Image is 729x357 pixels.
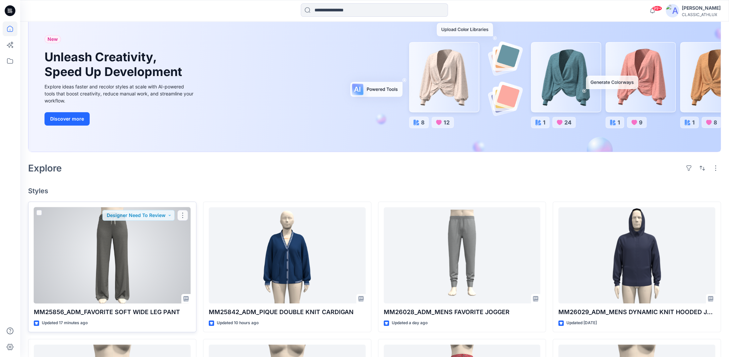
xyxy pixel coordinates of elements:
a: MM25856_ADM_FAVORITE SOFT WIDE LEG PANT [34,207,191,304]
p: MM25842_ADM_PIQUE DOUBLE KNIT CARDIGAN [209,307,366,317]
span: 99+ [652,6,662,11]
h1: Unleash Creativity, Speed Up Development [44,50,185,79]
a: MM25842_ADM_PIQUE DOUBLE KNIT CARDIGAN [209,207,366,304]
span: New [48,35,58,43]
h2: Explore [28,163,62,173]
h4: Styles [28,187,721,195]
img: avatar [666,4,679,17]
a: Discover more [44,112,195,126]
p: Updated a day ago [392,319,428,327]
div: CLASSIC_ATHLUX [682,12,721,17]
button: Discover more [44,112,90,126]
div: Explore ideas faster and recolor styles at scale with AI-powered tools that boost creativity, red... [44,83,195,104]
p: Updated 17 minutes ago [42,319,88,327]
p: MM26029_ADM_MENS DYNAMIC KNIT HOODED JACKET [558,307,715,317]
a: MM26029_ADM_MENS DYNAMIC KNIT HOODED JACKET [558,207,715,304]
p: Updated [DATE] [566,319,597,327]
p: MM25856_ADM_FAVORITE SOFT WIDE LEG PANT [34,307,191,317]
p: MM26028_ADM_MENS FAVORITE JOGGER [384,307,541,317]
p: Updated 10 hours ago [217,319,259,327]
a: MM26028_ADM_MENS FAVORITE JOGGER [384,207,541,304]
div: [PERSON_NAME] [682,4,721,12]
